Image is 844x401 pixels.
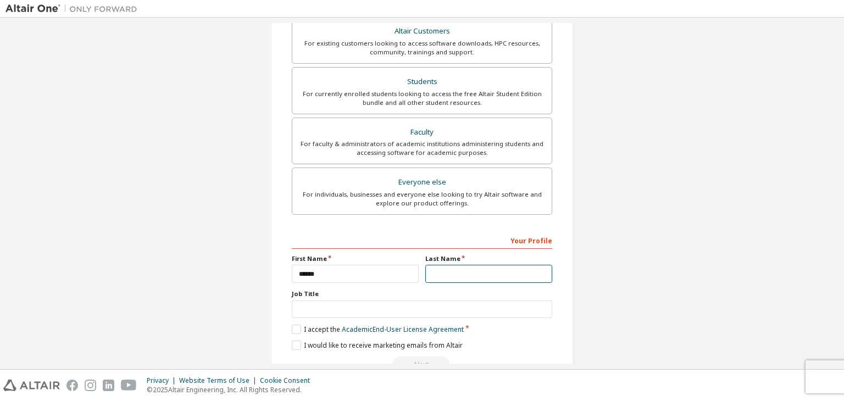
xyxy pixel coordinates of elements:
[179,376,260,385] div: Website Terms of Use
[147,376,179,385] div: Privacy
[85,380,96,391] img: instagram.svg
[299,90,545,107] div: For currently enrolled students looking to access the free Altair Student Edition bundle and all ...
[66,380,78,391] img: facebook.svg
[121,380,137,391] img: youtube.svg
[260,376,316,385] div: Cookie Consent
[292,289,552,298] label: Job Title
[292,325,464,334] label: I accept the
[299,74,545,90] div: Students
[292,341,463,350] label: I would like to receive marketing emails from Altair
[299,140,545,157] div: For faculty & administrators of academic institutions administering students and accessing softwa...
[5,3,143,14] img: Altair One
[3,380,60,391] img: altair_logo.svg
[342,325,464,334] a: Academic End-User License Agreement
[292,254,419,263] label: First Name
[147,385,316,394] p: © 2025 Altair Engineering, Inc. All Rights Reserved.
[103,380,114,391] img: linkedin.svg
[299,24,545,39] div: Altair Customers
[299,175,545,190] div: Everyone else
[299,190,545,208] div: For individuals, businesses and everyone else looking to try Altair software and explore our prod...
[425,254,552,263] label: Last Name
[292,357,552,373] div: Read and acccept EULA to continue
[299,125,545,140] div: Faculty
[292,231,552,249] div: Your Profile
[299,39,545,57] div: For existing customers looking to access software downloads, HPC resources, community, trainings ...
